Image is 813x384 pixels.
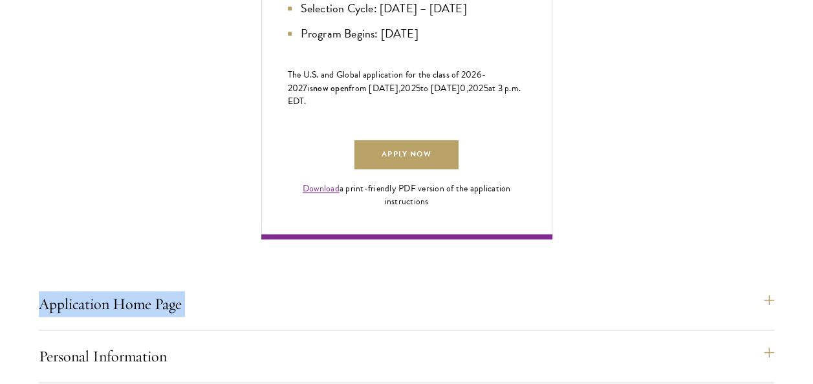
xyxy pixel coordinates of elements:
[288,81,521,108] span: at 3 p.m. EDT.
[484,81,488,95] span: 5
[400,81,416,95] span: 202
[288,68,477,81] span: The U.S. and Global application for the class of 202
[288,68,486,95] span: -202
[288,182,526,208] div: a print-friendly PDF version of the application instructions
[460,81,466,95] span: 0
[354,140,458,169] a: Apply Now
[308,81,314,95] span: is
[477,68,482,81] span: 6
[313,81,349,94] span: now open
[416,81,420,95] span: 5
[466,81,468,95] span: ,
[420,81,460,95] span: to [DATE]
[288,25,526,43] li: Program Begins: [DATE]
[39,341,774,372] button: Personal Information
[39,288,774,319] button: Application Home Page
[303,81,307,95] span: 7
[349,81,400,95] span: from [DATE],
[468,81,484,95] span: 202
[303,182,340,195] a: Download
